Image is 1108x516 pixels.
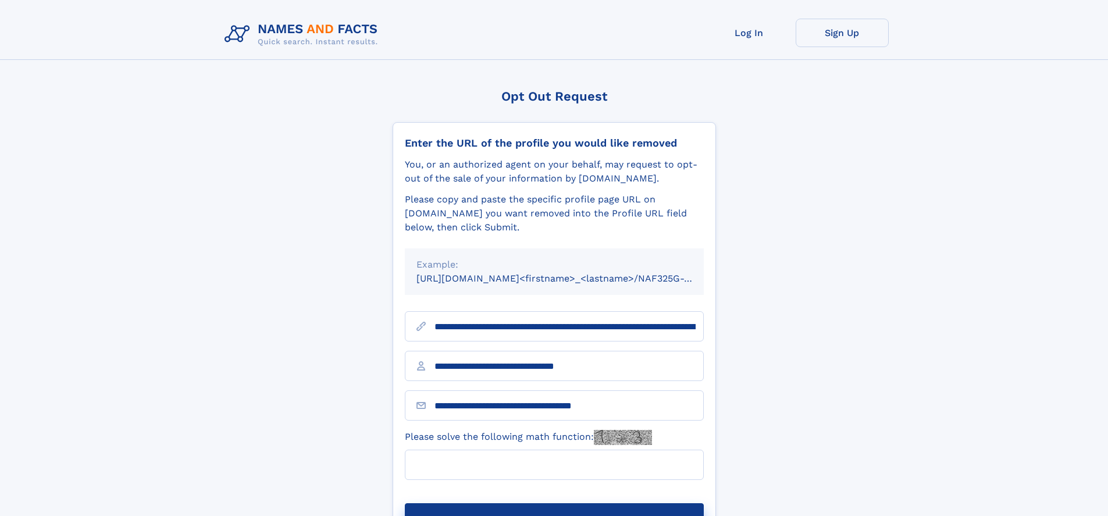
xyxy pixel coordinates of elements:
div: Enter the URL of the profile you would like removed [405,137,704,150]
label: Please solve the following math function: [405,430,652,445]
small: [URL][DOMAIN_NAME]<firstname>_<lastname>/NAF325G-xxxxxxxx [416,273,726,284]
div: You, or an authorized agent on your behalf, may request to opt-out of the sale of your informatio... [405,158,704,186]
a: Log In [703,19,796,47]
div: Please copy and paste the specific profile page URL on [DOMAIN_NAME] you want removed into the Pr... [405,193,704,234]
a: Sign Up [796,19,889,47]
div: Opt Out Request [393,89,716,104]
div: Example: [416,258,692,272]
img: Logo Names and Facts [220,19,387,50]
